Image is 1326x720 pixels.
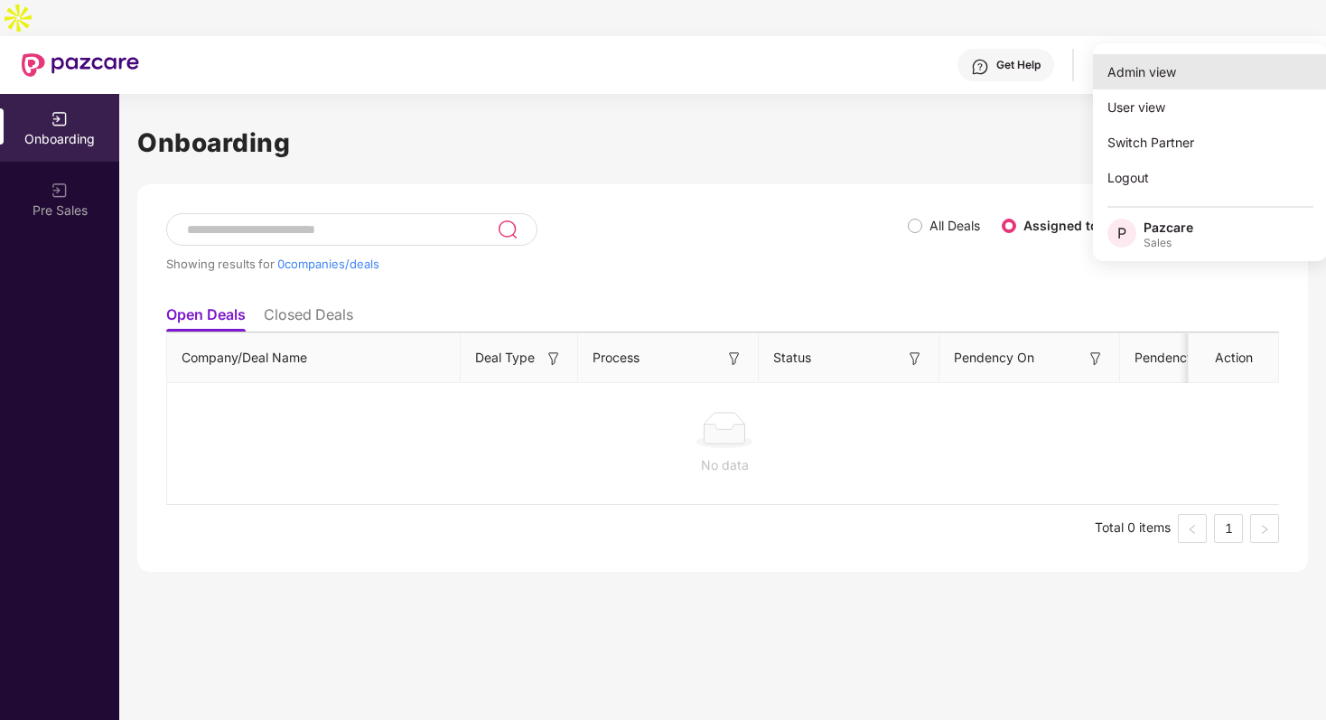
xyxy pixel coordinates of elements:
[1250,514,1279,543] li: Next Page
[1214,514,1243,543] li: 1
[954,348,1034,368] span: Pendency On
[475,348,535,368] span: Deal Type
[545,350,563,368] img: svg+xml;base64,PHN2ZyB3aWR0aD0iMTYiIGhlaWdodD0iMTYiIHZpZXdCb3g9IjAgMCAxNiAxNiIgZmlsbD0ibm9uZSIgeG...
[166,305,246,332] li: Open Deals
[1189,333,1279,383] th: Action
[166,257,908,271] div: Showing results for
[773,348,811,368] span: Status
[1023,218,1121,233] label: Assigned to me
[1095,514,1171,543] li: Total 0 items
[1144,219,1193,236] div: Pazcare
[1144,236,1193,250] div: Sales
[497,219,518,240] img: svg+xml;base64,PHN2ZyB3aWR0aD0iMjQiIGhlaWdodD0iMjUiIHZpZXdCb3g9IjAgMCAyNCAyNSIgZmlsbD0ibm9uZSIgeG...
[264,305,353,332] li: Closed Deals
[1259,524,1270,535] span: right
[1117,222,1126,244] span: P
[51,182,69,200] img: svg+xml;base64,PHN2ZyB3aWR0aD0iMjAiIGhlaWdodD0iMjAiIHZpZXdCb3g9IjAgMCAyMCAyMCIgZmlsbD0ibm9uZSIgeG...
[1087,350,1105,368] img: svg+xml;base64,PHN2ZyB3aWR0aD0iMTYiIGhlaWdodD0iMTYiIHZpZXdCb3g9IjAgMCAxNiAxNiIgZmlsbD0ibm9uZSIgeG...
[1215,515,1242,542] a: 1
[22,53,139,77] img: New Pazcare Logo
[996,58,1041,72] div: Get Help
[1135,348,1227,368] span: Pendency
[725,350,743,368] img: svg+xml;base64,PHN2ZyB3aWR0aD0iMTYiIGhlaWdodD0iMTYiIHZpZXdCb3g9IjAgMCAxNiAxNiIgZmlsbD0ibm9uZSIgeG...
[51,110,69,128] img: svg+xml;base64,PHN2ZyB3aWR0aD0iMjAiIGhlaWdodD0iMjAiIHZpZXdCb3g9IjAgMCAyMCAyMCIgZmlsbD0ibm9uZSIgeG...
[137,123,1308,163] h1: Onboarding
[1178,514,1207,543] li: Previous Page
[1250,514,1279,543] button: right
[167,333,461,383] th: Company/Deal Name
[182,455,1267,475] div: No data
[1187,524,1198,535] span: left
[1120,333,1256,383] th: Pendency
[971,58,989,76] img: svg+xml;base64,PHN2ZyBpZD0iSGVscC0zMngzMiIgeG1sbnM9Imh0dHA6Ly93d3cudzMub3JnLzIwMDAvc3ZnIiB3aWR0aD...
[277,257,379,271] span: 0 companies/deals
[593,348,640,368] span: Process
[929,218,980,233] label: All Deals
[1178,514,1207,543] button: left
[906,350,924,368] img: svg+xml;base64,PHN2ZyB3aWR0aD0iMTYiIGhlaWdodD0iMTYiIHZpZXdCb3g9IjAgMCAxNiAxNiIgZmlsbD0ibm9uZSIgeG...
